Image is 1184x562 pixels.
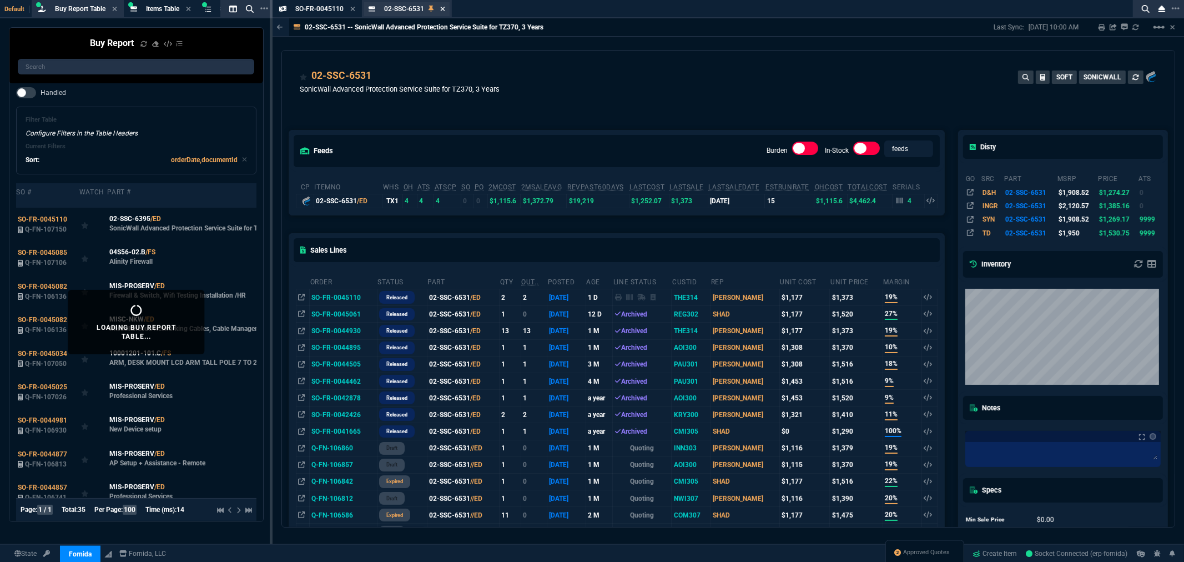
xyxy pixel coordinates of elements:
td: [PERSON_NAME] [711,390,779,407]
nx-icon: Search [1137,2,1154,16]
span: Handled [41,88,66,97]
div: $1,177 [782,326,828,336]
td: 1 D [586,289,612,306]
td: SO-FR-0042878 [310,390,377,407]
h5: feeds [300,145,333,156]
tr: ADVANCED PROTECTION SERVICE SU [965,185,1161,199]
nx-icon: Close Tab [112,5,117,14]
div: Archived [614,343,669,353]
p: Sort: [26,155,39,165]
td: 02-SSC-6531 [427,323,499,339]
td: 0 [461,194,474,208]
button: SOFT [1052,71,1077,84]
a: /ED [150,214,161,224]
span: Default [4,6,29,13]
span: /ED [470,378,481,385]
td: 02-SSC-6531 [1004,185,1057,199]
nx-icon: Search [241,2,258,16]
td: [DATE] [547,356,586,373]
p: Professional Services [109,392,173,400]
p: draft [386,494,397,503]
div: Archived [614,377,669,387]
td: 0 [521,306,547,323]
span: /ED [470,360,481,368]
p: Alinity Firewall [109,257,153,266]
td: 1 M [586,323,612,339]
td: $1,516 [830,373,883,389]
div: Archived [614,393,669,403]
td: [DATE] [547,407,586,423]
td: 1 [521,356,547,373]
td: 1 [521,390,547,407]
div: Archived [614,359,669,369]
span: Q-FN-106136 [25,293,67,300]
abbr: Total units on open Purchase Orders [475,183,484,191]
nx-icon: Open New Tab [260,3,268,14]
p: Released [386,377,407,386]
div: In-Stock [853,142,880,159]
div: Add to Watchlist [81,217,105,232]
nx-icon: Open In Opposite Panel [298,344,305,352]
div: $1,308 [782,359,828,369]
h5: Inventory [970,259,1011,269]
th: ItemNo [314,178,382,194]
td: 1 [500,306,521,323]
td: 9999 [1138,213,1161,226]
a: Create Item [969,545,1022,562]
td: $1,516 [830,356,883,373]
a: /ED [154,482,165,492]
td: $1,274.27 [1097,185,1138,199]
span: Approved Quotes [904,548,950,557]
p: Released [386,293,407,302]
a: 02-SSC-6531 [311,68,371,83]
td: 02-SSC-6531 [427,390,499,407]
td: $1,115.6 [814,194,847,208]
td: REG302 [672,306,711,323]
div: Burden [792,142,819,159]
th: Unit Price [830,273,883,289]
span: 19% [885,292,898,303]
td: SO-FR-0044930 [310,323,377,339]
td: 02-SSC-6531 [427,289,499,306]
td: 1 [500,373,521,389]
td: [PERSON_NAME] [711,339,779,356]
span: 10% [885,342,898,353]
button: SONICWALL [1079,71,1126,84]
td: SO-FR-0042426 [310,407,377,423]
td: SO-FR-0045061 [310,306,377,323]
td: PAU301 [672,373,711,389]
p: SonicWall Advanced Protection Service Suite for TZ370, 3 Years [300,84,500,94]
td: [DATE] [547,306,586,323]
nx-icon: Close Workbench [1154,2,1170,16]
th: go [965,170,981,185]
td: 15 [765,194,814,208]
abbr: The date of the last SO Inv price. No time limit. (ignore zeros) [708,183,759,191]
abbr: The last purchase cost from PO Order [629,183,664,191]
td: $1,115.6 [488,194,521,208]
td: [DATE] [547,323,586,339]
td: [DATE] [547,289,586,306]
abbr: Total sales within a 30 day window based on last time there was inventory [765,183,809,191]
a: Hide Workbench [1170,23,1175,32]
div: Add to Watchlist [300,68,308,84]
td: SonicWall Advanced Protection Service Suite for TZ470, 3 Years [107,208,285,241]
td: $1,252.07 [629,194,669,208]
td: TD [981,227,1004,240]
td: 4 [434,194,461,208]
a: /ED [154,382,165,392]
p: 02-SSC-6531 -- SonicWall Advanced Protection Service Suite for TZ370, 3 Years [305,23,543,32]
th: Status [377,273,427,289]
nx-icon: Open In Opposite Panel [298,294,305,302]
span: /ED [470,344,481,352]
span: 1 / 1 [37,505,53,515]
nx-icon: Open New Tab [1172,3,1180,14]
span: SO-FR-0045085 [18,249,67,257]
td: a year [586,390,612,407]
p: draft [386,460,397,469]
abbr: Total units in inventory => minus on SO => plus on PO [417,183,430,191]
span: 02-SSC-6531 [384,5,424,13]
span: /ED [470,294,481,302]
td: SO-FR-0044505 [310,356,377,373]
nx-icon: Open In Opposite Panel [298,360,305,368]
